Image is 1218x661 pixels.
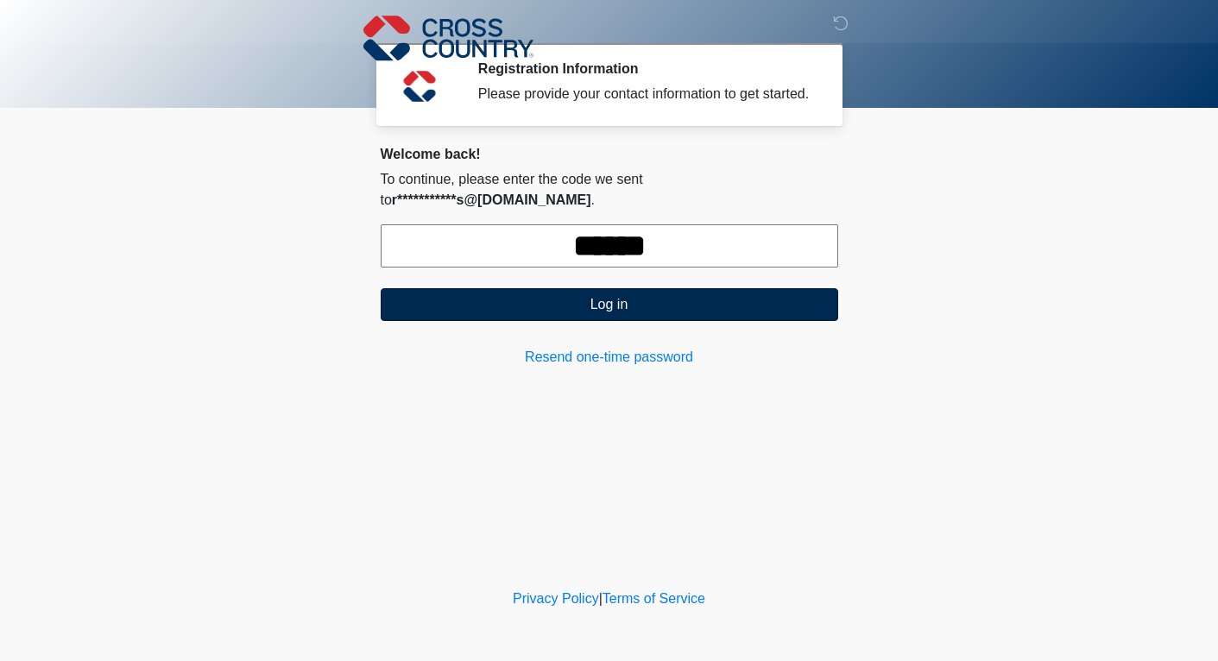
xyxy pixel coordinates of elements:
a: Privacy Policy [513,591,599,606]
a: | [599,591,603,606]
div: Please provide your contact information to get started. [478,84,812,104]
h2: Welcome back! [381,146,838,162]
a: Terms of Service [603,591,705,606]
img: Agent Avatar [394,60,445,112]
p: To continue, please enter the code we sent to . [381,169,838,211]
button: Log in [381,288,838,321]
a: Resend one-time password [381,347,838,368]
img: Cross Country Logo [363,13,534,63]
